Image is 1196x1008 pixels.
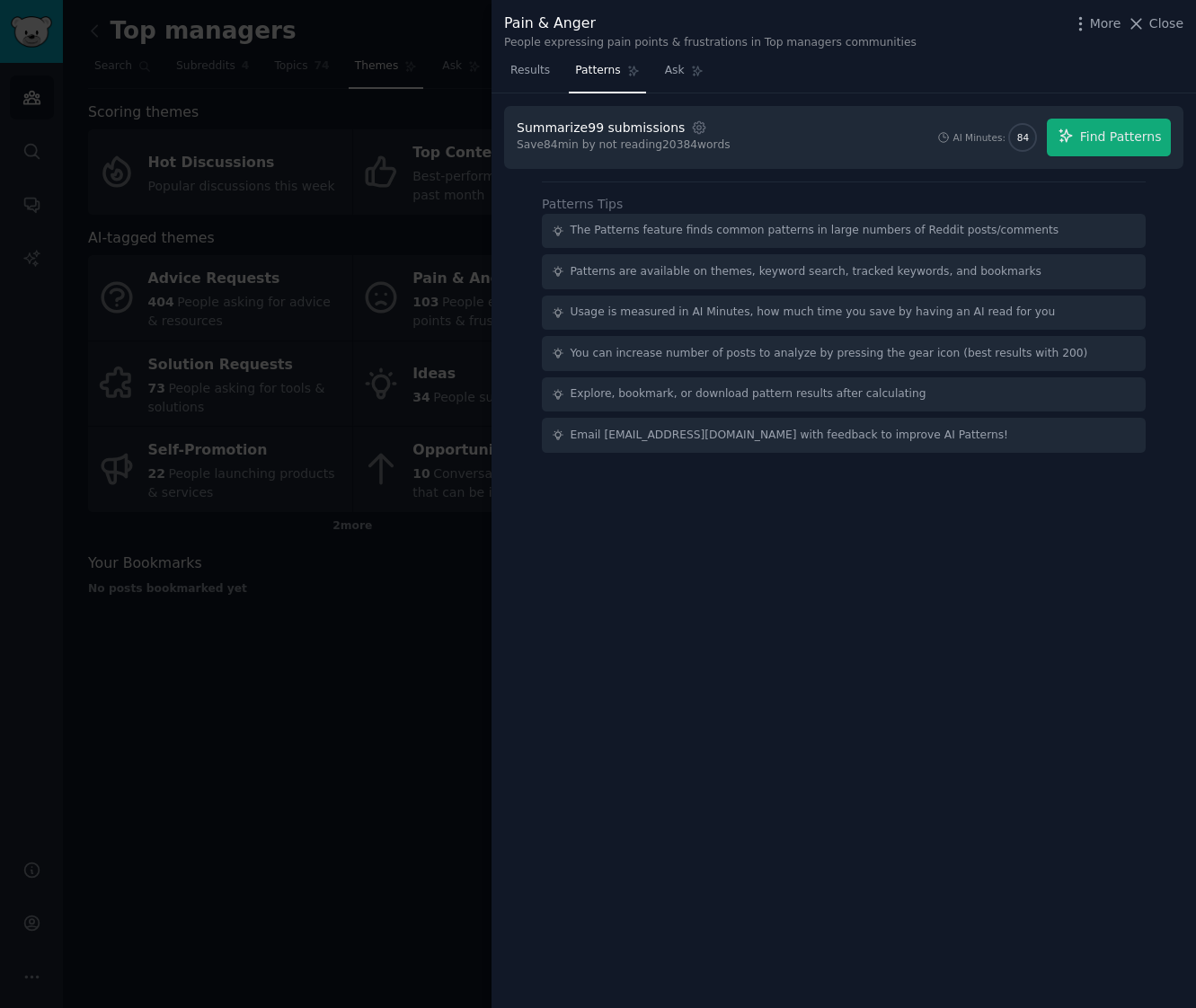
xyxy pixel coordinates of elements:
div: Patterns are available on themes, keyword search, tracked keywords, and bookmarks [571,264,1041,280]
span: Ask [665,63,685,79]
span: Find Patterns [1080,128,1162,146]
div: You can increase number of posts to analyze by pressing the gear icon (best results with 200) [571,346,1088,362]
div: People expressing pain points & frustrations in Top managers communities [504,35,917,51]
button: More [1071,14,1121,33]
button: Find Patterns [1047,119,1171,156]
div: Summarize 99 submissions [517,119,685,137]
span: More [1090,14,1121,33]
span: Close [1149,14,1183,33]
button: Close [1127,14,1183,33]
a: Results [504,57,556,93]
span: Results [510,63,550,79]
div: The Patterns feature finds common patterns in large numbers of Reddit posts/comments [571,223,1059,239]
div: Explore, bookmark, or download pattern results after calculating [571,386,926,402]
div: Save 84 min by not reading 20384 words [517,137,731,154]
span: Patterns [575,63,620,79]
span: 84 [1017,131,1029,144]
div: Email [EMAIL_ADDRESS][DOMAIN_NAME] with feedback to improve AI Patterns! [571,428,1009,444]
label: Patterns Tips [542,197,623,211]
div: AI Minutes: [952,131,1006,144]
div: Pain & Anger [504,13,917,35]
div: Usage is measured in AI Minutes, how much time you save by having an AI read for you [571,305,1056,321]
a: Ask [659,57,710,93]
a: Patterns [569,57,645,93]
